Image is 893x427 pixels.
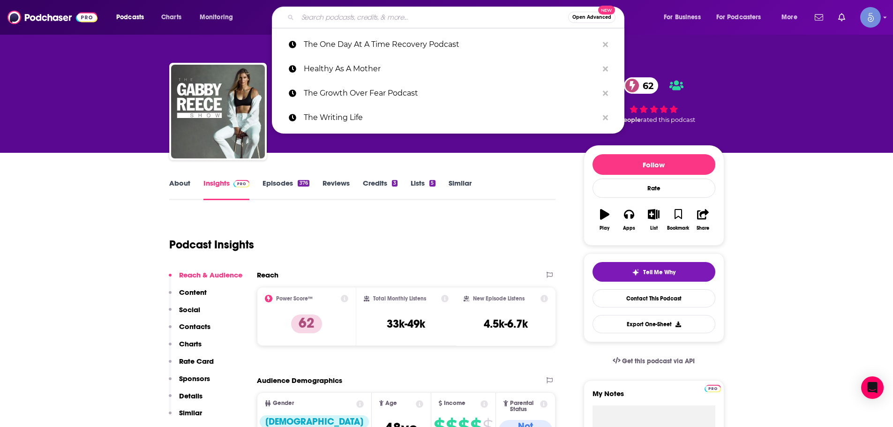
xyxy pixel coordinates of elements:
h1: Podcast Insights [169,238,254,252]
span: Age [385,400,397,406]
div: 376 [298,180,309,187]
label: My Notes [593,389,715,405]
div: Bookmark [667,225,689,231]
button: Bookmark [666,203,690,237]
span: Get this podcast via API [622,357,695,365]
a: The Growth Over Fear Podcast [272,81,624,105]
a: Charts [155,10,187,25]
button: Apps [617,203,641,237]
img: The Gabby Reece Show [171,65,265,158]
div: Rate [593,179,715,198]
h2: Power Score™ [276,295,313,302]
span: Gender [273,400,294,406]
span: Income [444,400,465,406]
a: Healthy As A Mother [272,57,624,81]
h2: Audience Demographics [257,376,342,385]
div: Apps [623,225,635,231]
p: The Growth Over Fear Podcast [304,81,598,105]
button: Open AdvancedNew [568,12,615,23]
div: Search podcasts, credits, & more... [281,7,633,28]
a: Reviews [323,179,350,200]
p: Charts [179,339,202,348]
button: Content [169,288,207,305]
button: open menu [110,10,156,25]
h2: Reach [257,270,278,279]
button: Show profile menu [860,7,881,28]
button: Sponsors [169,374,210,391]
a: Show notifications dropdown [834,9,849,25]
span: Logged in as Spiral5-G1 [860,7,881,28]
div: Share [697,225,709,231]
span: Charts [161,11,181,24]
button: open menu [657,10,713,25]
h3: 33k-49k [387,317,425,331]
img: Podchaser - Follow, Share and Rate Podcasts [8,8,98,26]
a: Lists5 [411,179,435,200]
span: 2 people [614,116,641,123]
span: For Podcasters [716,11,761,24]
h2: New Episode Listens [473,295,525,302]
button: Social [169,305,200,322]
p: Similar [179,408,202,417]
span: Monitoring [200,11,233,24]
a: Contact This Podcast [593,289,715,307]
p: Contacts [179,322,210,331]
span: More [781,11,797,24]
a: InsightsPodchaser Pro [203,179,250,200]
span: For Business [664,11,701,24]
button: Share [690,203,715,237]
a: Episodes376 [263,179,309,200]
span: Podcasts [116,11,144,24]
span: Open Advanced [572,15,611,20]
button: open menu [775,10,809,25]
div: 3 [392,180,398,187]
p: Healthy As A Mother [304,57,598,81]
h3: 4.5k-6.7k [484,317,528,331]
a: 62 [624,77,658,94]
div: Play [600,225,609,231]
p: The One Day At A Time Recovery Podcast [304,32,598,57]
button: List [641,203,666,237]
span: rated this podcast [641,116,695,123]
button: Rate Card [169,357,214,374]
button: Details [169,391,203,409]
p: The Writing Life [304,105,598,130]
img: tell me why sparkle [632,269,639,276]
a: Credits3 [363,179,398,200]
img: Podchaser Pro [233,180,250,187]
a: About [169,179,190,200]
button: Follow [593,154,715,175]
h2: Total Monthly Listens [373,295,426,302]
button: Charts [169,339,202,357]
button: open menu [193,10,245,25]
button: tell me why sparkleTell Me Why [593,262,715,282]
button: Contacts [169,322,210,339]
p: 62 [291,315,322,333]
span: Parental Status [510,400,539,412]
div: Open Intercom Messenger [861,376,884,399]
p: Social [179,305,200,314]
p: Details [179,391,203,400]
button: open menu [710,10,775,25]
span: 62 [633,77,658,94]
a: Get this podcast via API [605,350,703,373]
p: Rate Card [179,357,214,366]
img: User Profile [860,7,881,28]
div: List [650,225,658,231]
p: Sponsors [179,374,210,383]
div: 62 2 peoplerated this podcast [584,71,724,129]
a: The Writing Life [272,105,624,130]
a: Pro website [705,383,721,392]
a: The One Day At A Time Recovery Podcast [272,32,624,57]
div: 5 [429,180,435,187]
p: Reach & Audience [179,270,242,279]
a: Similar [449,179,472,200]
span: Tell Me Why [643,269,675,276]
img: Podchaser Pro [705,385,721,392]
p: Content [179,288,207,297]
a: Show notifications dropdown [811,9,827,25]
button: Play [593,203,617,237]
button: Reach & Audience [169,270,242,288]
